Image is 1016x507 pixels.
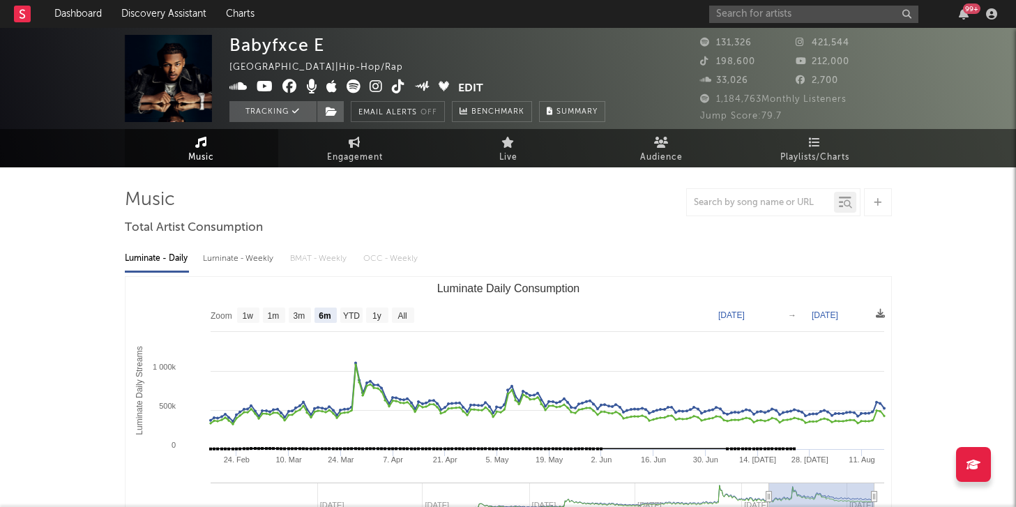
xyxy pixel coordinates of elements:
span: Jump Score: 79.7 [700,112,782,121]
text: 1 000k [152,363,176,371]
text: Luminate Daily Consumption [437,282,579,294]
text: 7. Apr [383,455,403,464]
span: Total Artist Consumption [125,220,263,236]
div: Luminate - Weekly [203,247,276,271]
span: Playlists/Charts [780,149,849,166]
text: 500k [159,402,176,410]
span: 1,184,763 Monthly Listeners [700,95,847,104]
text: 6m [319,311,331,321]
text: 10. Mar [275,455,302,464]
text: 1w [242,311,253,321]
span: 421,544 [796,38,849,47]
span: 212,000 [796,57,849,66]
text: Luminate Daily Streams [135,346,144,434]
a: Live [432,129,585,167]
text: → [788,310,796,320]
button: Email AlertsOff [351,101,445,122]
text: 1m [267,311,279,321]
button: 99+ [959,8,969,20]
a: Music [125,129,278,167]
text: YTD [342,311,359,321]
a: Playlists/Charts [738,129,892,167]
div: Luminate - Daily [125,247,189,271]
text: 21. Apr [432,455,457,464]
text: 3m [293,311,305,321]
text: [DATE] [812,310,838,320]
text: 5. May [485,455,509,464]
div: [GEOGRAPHIC_DATA] | Hip-Hop/Rap [229,59,419,76]
a: Engagement [278,129,432,167]
button: Summary [539,101,605,122]
span: Audience [640,149,683,166]
span: 198,600 [700,57,755,66]
text: 24. Feb [223,455,249,464]
text: 19. May [536,455,563,464]
text: [DATE] [718,310,745,320]
text: 0 [171,441,175,449]
span: 131,326 [700,38,752,47]
span: Summary [556,108,598,116]
text: 30. Jun [692,455,718,464]
a: Audience [585,129,738,167]
button: Edit [458,80,483,97]
div: Babyfxce E [229,35,324,55]
text: 14. [DATE] [739,455,776,464]
span: Live [499,149,517,166]
span: Music [188,149,214,166]
text: 2. Jun [591,455,612,464]
div: 99 + [963,3,980,14]
em: Off [420,109,437,116]
text: Zoom [211,311,232,321]
text: All [397,311,407,321]
text: 28. [DATE] [791,455,828,464]
a: Benchmark [452,101,532,122]
span: 2,700 [796,76,838,85]
span: Engagement [327,149,383,166]
span: 33,026 [700,76,748,85]
span: Benchmark [471,104,524,121]
text: 16. Jun [641,455,666,464]
text: 24. Mar [328,455,354,464]
text: 1y [372,311,381,321]
button: Tracking [229,101,317,122]
input: Search for artists [709,6,918,23]
text: 11. Aug [849,455,874,464]
input: Search by song name or URL [687,197,834,209]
